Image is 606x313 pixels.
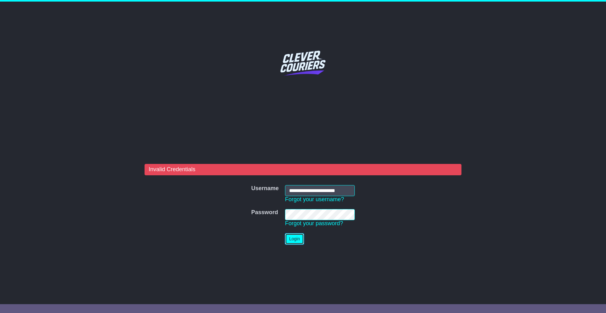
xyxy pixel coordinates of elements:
label: Username [251,185,279,192]
div: Invalid Credentials [145,164,461,175]
label: Password [251,209,278,216]
a: Forgot your username? [285,196,344,202]
img: Clever Couriers [276,36,330,90]
a: Forgot your password? [285,220,343,226]
button: Login [285,233,304,244]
